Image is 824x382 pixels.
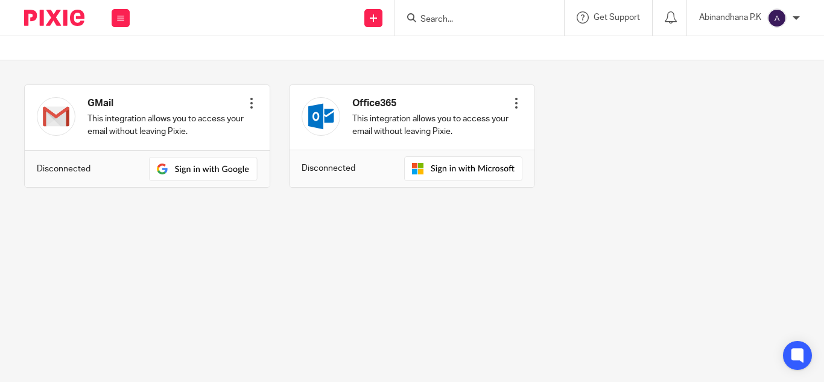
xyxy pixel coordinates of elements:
[37,163,90,175] p: Disconnected
[352,97,510,110] h4: Office365
[87,113,246,138] p: This integration allows you to access your email without leaving Pixie.
[594,13,640,22] span: Get Support
[149,157,258,181] img: sign-in-with-gmail.svg
[87,97,246,110] h4: GMail
[352,113,510,138] p: This integration allows you to access your email without leaving Pixie.
[404,156,522,181] img: sign-in-with-outlook.svg
[419,14,528,25] input: Search
[302,162,355,174] p: Disconnected
[37,97,75,136] img: gmail.svg
[767,8,787,28] img: svg%3E
[24,10,84,26] img: Pixie
[302,97,340,136] img: outlook.svg
[699,11,761,24] p: Abinandhana P.K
